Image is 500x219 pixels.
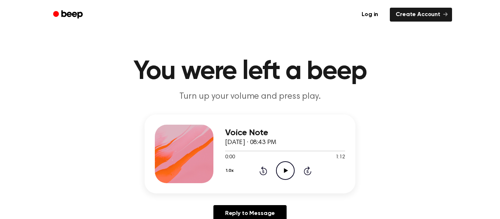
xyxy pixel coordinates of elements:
button: 1.0x [225,165,236,177]
h1: You were left a beep [63,58,437,85]
h3: Voice Note [225,128,345,138]
span: 1:12 [336,154,345,161]
a: Beep [48,8,89,22]
a: Create Account [390,8,452,22]
a: Log in [354,6,385,23]
p: Turn up your volume and press play. [109,91,391,103]
span: 0:00 [225,154,235,161]
span: [DATE] · 08:43 PM [225,139,276,146]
